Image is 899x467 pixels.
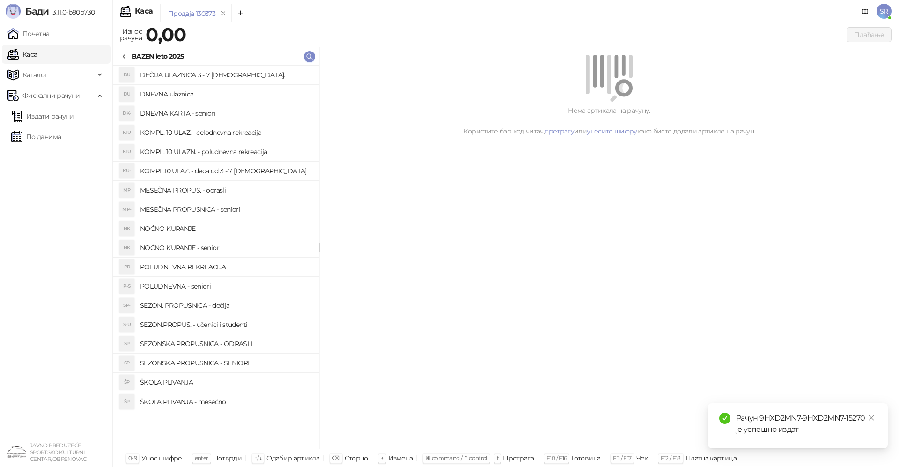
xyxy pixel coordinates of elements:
[140,317,311,332] h4: SEZON.PROPUS. - učenici i studenti
[30,442,86,462] small: JAVNO PREDUZEĆE SPORTSKO KULTURNI CENTAR, OBRENOVAC
[736,413,877,435] div: Рачун 9HXD2MN7-9HXD2MN7-15270 је успешно издат
[119,144,134,159] div: K1U
[140,202,311,217] h4: MESEČNA PROPUSNICA - seniori
[168,8,215,19] div: Продаја 130373
[140,106,311,121] h4: DNEVNA KARTA - seniori
[119,183,134,198] div: MP
[381,454,383,461] span: +
[119,125,134,140] div: K1U
[119,375,134,390] div: ŠP
[425,454,487,461] span: ⌘ command / ⌃ control
[266,452,319,464] div: Одабир артикла
[6,4,21,19] img: Logo
[119,67,134,82] div: DU
[140,375,311,390] h4: ŠKOLA PLIVANJA
[119,202,134,217] div: MP-
[140,394,311,409] h4: ŠKOLA PLIVANJA - mesečno
[119,394,134,409] div: ŠP
[119,279,134,294] div: P-S
[132,51,184,61] div: BAZEN leto 2025
[847,27,892,42] button: Плаћање
[868,415,875,421] span: close
[858,4,873,19] a: Документација
[118,25,144,44] div: Износ рачуна
[866,413,877,423] a: Close
[345,452,368,464] div: Сторно
[140,240,311,255] h4: NOĆNO KUPANJE - senior
[22,86,80,105] span: Фискални рачуни
[140,356,311,371] h4: SEZONSKA PROPUSNICA - SENIORI
[119,221,134,236] div: NK
[140,298,311,313] h4: SEZON. PROPUSNICA - dečija
[685,452,737,464] div: Платна картица
[119,336,134,351] div: SP
[140,144,311,159] h4: KOMPL. 10 ULAZN. - poludnevna rekreacija
[497,454,498,461] span: f
[140,87,311,102] h4: DNEVNA ulaznica
[119,87,134,102] div: DU
[128,454,137,461] span: 0-9
[217,9,229,17] button: remove
[25,6,49,17] span: Бади
[877,4,892,19] span: SR
[719,413,730,424] span: check-circle
[195,454,208,461] span: enter
[587,127,637,135] a: унесите шифру
[213,452,242,464] div: Потврди
[636,452,648,464] div: Чек
[119,356,134,371] div: SP
[254,454,262,461] span: ↑/↓
[388,452,413,464] div: Измена
[503,452,534,464] div: Претрага
[119,259,134,274] div: PR
[140,279,311,294] h4: POLUDNEVNA - seniori
[113,66,319,449] div: grid
[140,125,311,140] h4: KOMPL. 10 ULAZ. - celodnevna rekreacija
[571,452,600,464] div: Готовина
[546,454,567,461] span: F10 / F16
[7,24,50,43] a: Почетна
[140,259,311,274] h4: POLUDNEVNA REKREACIJA
[613,454,631,461] span: F11 / F17
[119,163,134,178] div: KU-
[119,106,134,121] div: DK-
[545,127,574,135] a: претрагу
[119,298,134,313] div: SP-
[11,107,74,126] a: Издати рачуни
[49,8,95,16] span: 3.11.0-b80b730
[140,183,311,198] h4: MESEČNA PROPUS. - odrasli
[119,317,134,332] div: S-U
[140,67,311,82] h4: DEČIJA ULAZNICA 3 - 7 [DEMOGRAPHIC_DATA].
[331,105,888,136] div: Нема артикала на рачуну. Користите бар код читач, или како бисте додали артикле на рачун.
[140,336,311,351] h4: SEZONSKA PROPUSNICA - ODRASLI
[135,7,153,15] div: Каса
[332,454,339,461] span: ⌫
[661,454,681,461] span: F12 / F18
[119,240,134,255] div: NK
[231,4,250,22] button: Add tab
[7,443,26,461] img: 64x64-companyLogo-4a28e1f8-f217-46d7-badd-69a834a81aaf.png
[22,66,48,84] span: Каталог
[146,23,186,46] strong: 0,00
[11,127,61,146] a: По данима
[141,452,182,464] div: Унос шифре
[7,45,37,64] a: Каса
[140,221,311,236] h4: NOĆNO KUPANJE
[140,163,311,178] h4: KOMPL.10 ULAZ. - deca od 3 - 7 [DEMOGRAPHIC_DATA]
